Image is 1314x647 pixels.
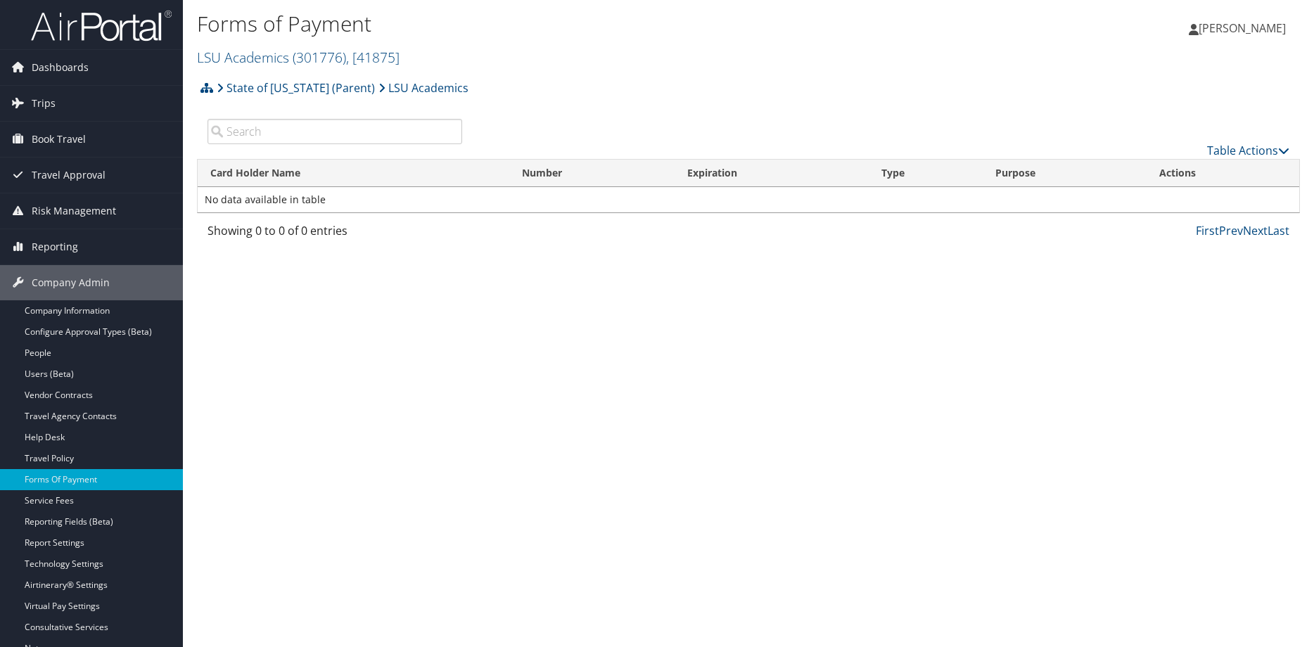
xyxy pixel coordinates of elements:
span: Reporting [32,229,78,264]
span: Dashboards [32,50,89,85]
th: Purpose: activate to sort column ascending [983,160,1146,187]
th: Number [509,160,675,187]
img: airportal-logo.png [31,9,172,42]
a: First [1196,223,1219,238]
span: Trips [32,86,56,121]
a: Next [1243,223,1268,238]
th: Expiration: activate to sort column ascending [675,160,869,187]
th: Card Holder Name [198,160,509,187]
span: Risk Management [32,193,116,229]
span: [PERSON_NAME] [1199,20,1286,36]
span: ( 301776 ) [293,48,346,67]
span: , [ 41875 ] [346,48,400,67]
span: Book Travel [32,122,86,157]
div: Showing 0 to 0 of 0 entries [208,222,462,246]
a: LSU Academics [197,48,400,67]
a: Table Actions [1207,143,1289,158]
h1: Forms of Payment [197,9,932,39]
a: LSU Academics [378,74,468,102]
span: Company Admin [32,265,110,300]
input: Search [208,119,462,144]
a: State of [US_STATE] (Parent) [217,74,375,102]
th: Type [869,160,983,187]
td: No data available in table [198,187,1299,212]
a: Prev [1219,223,1243,238]
span: Travel Approval [32,158,106,193]
a: [PERSON_NAME] [1189,7,1300,49]
a: Last [1268,223,1289,238]
th: Actions [1147,160,1299,187]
